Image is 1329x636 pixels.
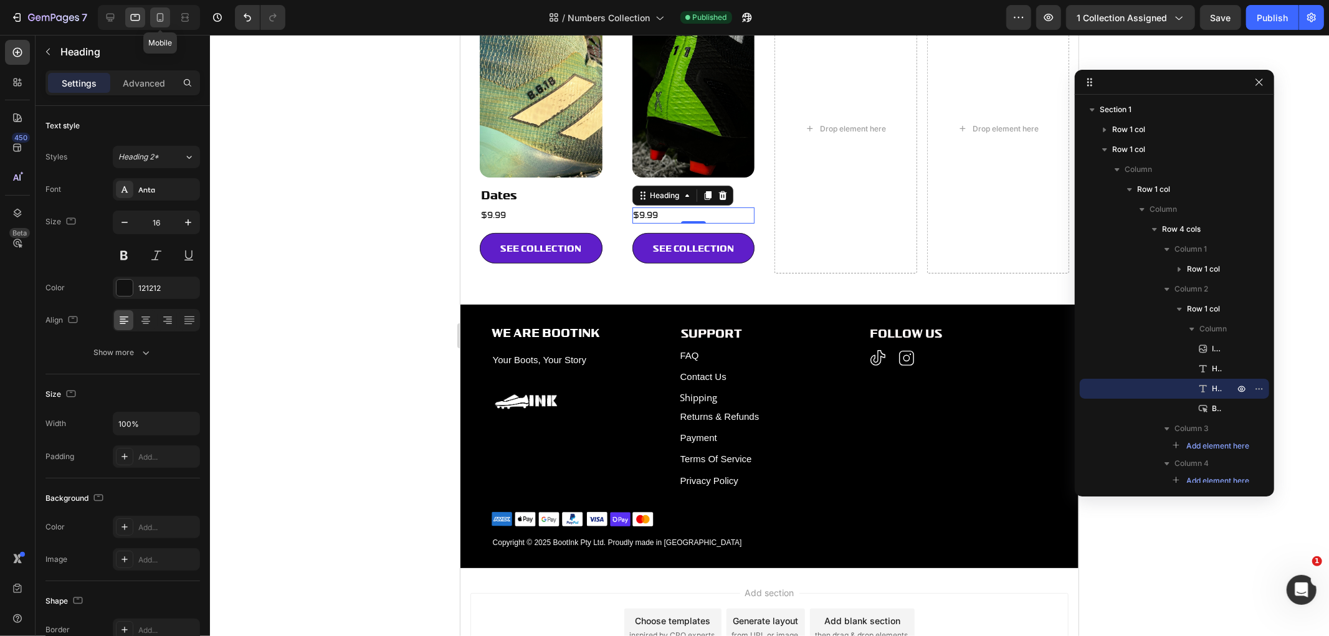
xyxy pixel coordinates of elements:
[45,418,66,429] div: Width
[1100,103,1131,116] span: Section 1
[21,175,45,186] span: $9.99
[220,356,257,369] span: Shipping
[220,336,266,347] span: Contact Us
[693,12,727,23] span: Published
[1162,223,1201,235] span: Row 4 cols
[1174,422,1209,435] span: Column 3
[1112,123,1145,136] span: Row 1 col
[45,282,65,293] div: Color
[118,151,159,163] span: Heading 2*
[220,311,239,329] a: FAQ
[1187,303,1220,315] span: Row 1 col
[45,490,106,507] div: Background
[45,624,70,635] div: Border
[31,477,198,491] img: gempages_576362993479058371-2a056d01-c824-468c-a01e-ebd83b4795a5.png
[45,312,80,329] div: Align
[355,595,447,606] span: then drag & drop elements
[45,593,85,610] div: Shape
[1186,440,1249,452] span: Add element here
[1066,5,1195,30] button: 1 collection assigned
[40,206,121,221] p: SEE COLLECTION
[220,440,278,451] span: Privacy Policy
[235,5,285,30] div: Undo/Redo
[271,595,338,606] span: from URL or image
[138,184,197,196] div: Anta
[45,151,67,163] div: Styles
[138,452,197,463] div: Add...
[45,184,61,195] div: Font
[188,155,222,166] div: Heading
[220,332,266,350] a: Contact Us
[1125,163,1152,176] span: Column
[19,152,142,169] h2: Dates
[169,595,254,606] span: inspired by CRO experts
[568,11,650,24] span: Numbers Collection
[220,376,299,387] span: Returns & Refunds
[512,89,578,99] div: Drop element here
[45,521,65,533] div: Color
[220,397,257,408] span: Payment
[1212,382,1222,395] span: Heading
[9,228,30,238] div: Beta
[138,625,197,636] div: Add...
[1200,5,1241,30] button: Save
[173,175,198,186] span: $9.99
[19,173,142,189] h2: Rich Text Editor. Editing area: main
[60,44,195,59] p: Heading
[12,133,30,143] div: 450
[45,120,80,131] div: Text style
[1257,11,1288,24] div: Publish
[45,341,200,364] button: Show more
[220,353,257,371] a: Shipping
[45,386,79,403] div: Size
[1212,343,1222,355] span: Image
[409,292,482,305] strong: FOLLOW US
[123,77,165,90] p: Advanced
[1112,143,1145,156] span: Row 1 col
[1246,5,1298,30] button: Publish
[19,198,142,229] a: SEE COLLECTION
[1174,283,1208,295] span: Column 2
[220,315,239,326] span: FAQ
[280,551,339,564] span: Add section
[45,554,67,565] div: Image
[563,11,566,24] span: /
[220,372,299,390] a: Returns & Refunds
[172,152,295,169] h2: Numbers
[1137,183,1170,196] span: Row 1 col
[460,35,1079,636] iframe: Design area
[1077,11,1167,24] span: 1 collection assigned
[1167,439,1255,453] button: Add element here
[31,354,103,378] img: gempages_576362993479058371-0703d287-80b8-4618-a336-b19b8fbd16bb.png
[1211,12,1231,23] span: Save
[62,77,97,90] p: Settings
[273,579,338,592] div: Generate layout
[173,174,293,187] p: ⁠⁠⁠⁠⁠⁠⁠
[1287,575,1317,605] iframe: Intercom live chat
[138,554,197,566] div: Add...
[220,419,292,429] span: Terms of Service
[32,320,126,330] span: Your Boots, Your Story
[172,198,295,229] a: SEE COLLECTION
[220,393,257,411] a: Payment
[82,10,87,25] p: 7
[221,292,282,305] strong: SUPPORT
[220,436,278,454] a: Privacy Policy
[1174,457,1209,470] span: Column 4
[138,283,197,294] div: 121212
[1167,473,1255,488] button: Add element here
[1312,556,1322,566] span: 1
[5,5,93,30] button: 7
[113,146,200,168] button: Heading 2*
[1199,323,1227,335] span: Column
[31,291,140,305] span: WE ARE BOOTINK
[32,503,282,512] span: Copyright © 2025 BootInk Pty Ltd. Proudly made in [GEOGRAPHIC_DATA]
[193,206,274,221] p: SEE COLLECTION
[364,579,440,592] div: Add blank section
[1212,363,1222,375] span: Heading
[94,346,152,359] div: Show more
[45,214,79,230] div: Size
[1150,203,1177,216] span: Column
[113,412,199,435] input: Auto
[1174,243,1207,255] span: Column 1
